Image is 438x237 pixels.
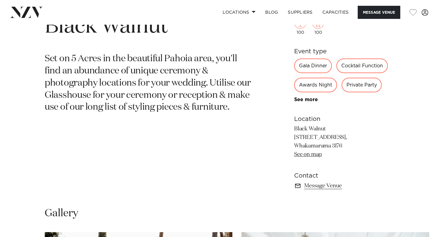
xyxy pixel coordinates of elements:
img: nzv-logo.png [10,7,43,18]
div: Private Party [342,78,382,92]
p: Set on 5 Acres in the beautiful Pahoia area, you'll find an abundance of unique ceremony & photog... [45,53,251,114]
div: 100 [294,16,306,35]
h6: Contact [294,171,393,180]
a: See on map [294,152,322,157]
h2: Gallery [45,207,78,220]
a: Message Venue [294,182,393,190]
a: SUPPLIERS [283,6,317,19]
div: 100 [312,16,324,35]
p: Black Walnut [STREET_ADDRESS], Whakamarama 3176 [294,125,393,159]
h6: Location [294,115,393,124]
a: Locations [218,6,260,19]
h1: Black Walnut [45,13,251,41]
a: BLOG [260,6,283,19]
div: Awards Night [294,78,337,92]
a: Capacities [318,6,354,19]
button: Message Venue [358,6,400,19]
div: Cocktail Function [336,58,388,73]
h6: Event type [294,47,393,56]
div: Gala Dinner [294,58,332,73]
